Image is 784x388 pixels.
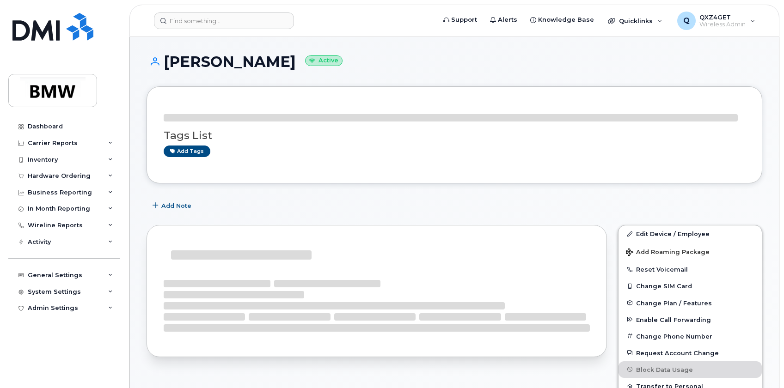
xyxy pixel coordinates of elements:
[626,249,710,257] span: Add Roaming Package
[619,278,762,294] button: Change SIM Card
[636,316,711,323] span: Enable Call Forwarding
[619,345,762,361] button: Request Account Change
[636,299,712,306] span: Change Plan / Features
[164,130,745,141] h3: Tags List
[305,55,343,66] small: Active
[619,311,762,328] button: Enable Call Forwarding
[619,242,762,261] button: Add Roaming Package
[619,361,762,378] button: Block Data Usage
[164,145,210,157] a: Add tags
[619,225,762,242] a: Edit Device / Employee
[619,295,762,311] button: Change Plan / Features
[147,54,762,70] h1: [PERSON_NAME]
[161,201,191,210] span: Add Note
[147,197,199,214] button: Add Note
[619,328,762,345] button: Change Phone Number
[619,261,762,278] button: Reset Voicemail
